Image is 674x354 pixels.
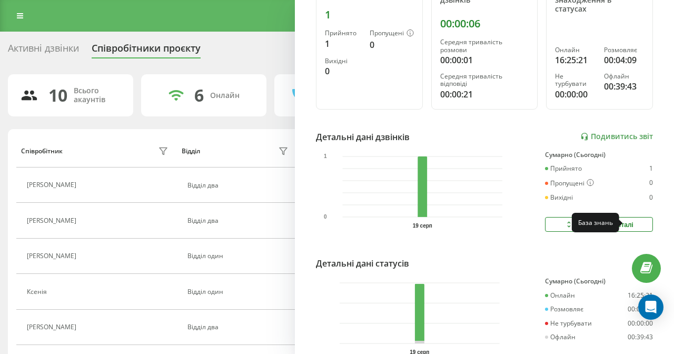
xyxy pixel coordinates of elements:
div: Open Intercom Messenger [638,294,663,320]
div: 6 [194,85,204,105]
div: Прийнято [545,165,582,172]
div: 0 [370,38,414,51]
a: Подивитись звіт [580,132,653,141]
div: 00:00:06 [440,17,529,30]
div: Пропущені [545,179,594,188]
div: 1 [325,37,361,50]
div: 00:00:21 [440,88,529,101]
div: Співробітники проєкту [92,43,201,59]
div: Онлайн [555,46,595,54]
div: Середня тривалість розмови [440,38,529,54]
div: [PERSON_NAME] [27,252,79,260]
div: 16:25:21 [555,54,595,66]
div: 00:00:01 [440,54,529,66]
div: Відділ один [187,288,291,296]
button: Подивитись деталі [545,217,653,232]
text: 1 [324,153,327,159]
div: Активні дзвінки [8,43,79,59]
div: Подивитись деталі [564,220,633,229]
div: 10 [48,85,67,105]
div: База знань [578,218,613,227]
div: 0 [649,194,653,201]
div: Офлайн [545,333,576,341]
div: 00:39:43 [628,333,653,341]
div: Не турбувати [555,73,595,88]
div: 00:04:09 [628,306,653,313]
div: Прийнято [325,29,361,37]
div: Не турбувати [545,320,592,327]
div: Детальні дані дзвінків [316,131,410,143]
div: 1 [325,8,414,21]
div: Відділ один [187,252,291,260]
div: Співробітник [21,147,63,155]
div: Онлайн [545,292,575,299]
div: Відділ два [187,182,291,189]
div: [PERSON_NAME] [27,181,79,189]
div: Середня тривалість відповіді [440,73,529,88]
div: 16:25:21 [628,292,653,299]
div: 00:04:09 [604,54,644,66]
div: Відділ два [187,217,291,224]
div: [PERSON_NAME] [27,323,79,331]
div: Ксенія [27,288,49,296]
div: Відділ [182,147,200,155]
div: Вихідні [325,57,361,65]
div: Сумарно (Сьогодні) [545,151,653,159]
div: 1 [649,165,653,172]
div: [PERSON_NAME] [27,217,79,224]
div: Відділ два [187,323,291,331]
div: Розмовляє [545,306,583,313]
div: Всього акаунтів [74,86,121,104]
div: Детальні дані статусів [316,257,409,270]
div: 0 [649,179,653,188]
div: 00:39:43 [604,80,644,93]
div: Розмовляє [604,46,644,54]
div: 00:00:00 [555,88,595,101]
div: 00:00:00 [628,320,653,327]
div: Офлайн [604,73,644,80]
div: Пропущені [370,29,414,38]
div: 0 [325,65,361,77]
div: Онлайн [210,91,240,100]
text: 0 [324,214,327,220]
div: Сумарно (Сьогодні) [545,278,653,285]
div: Вихідні [545,194,573,201]
text: 19 серп [413,223,432,229]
